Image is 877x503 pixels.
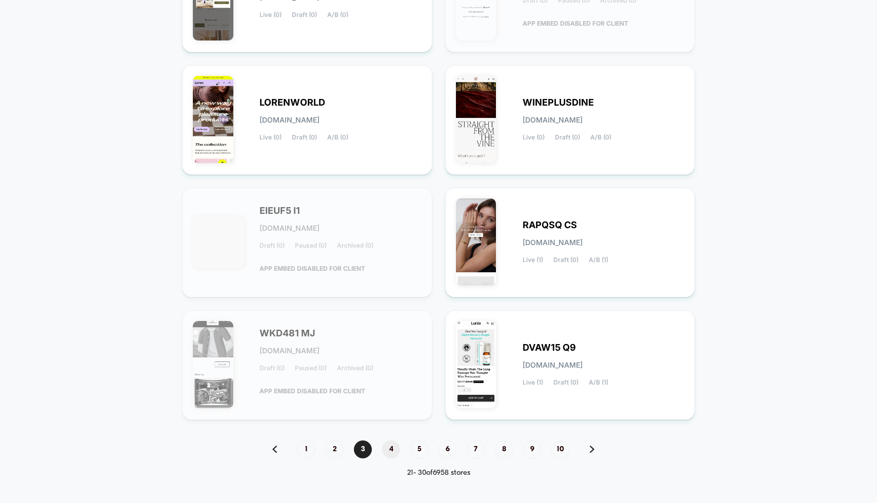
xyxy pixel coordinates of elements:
[382,440,400,458] span: 4
[523,14,628,32] span: APP EMBED DISABLED FOR CLIENT
[326,440,344,458] span: 2
[260,134,282,141] span: Live (0)
[193,216,244,268] img: EIEUF5_I1
[553,256,579,264] span: Draft (0)
[337,365,373,372] span: Archived (0)
[438,440,456,458] span: 6
[272,446,277,453] img: pagination back
[523,344,576,351] span: DVAW15 Q9
[260,382,365,400] span: APP EMBED DISABLED FOR CLIENT
[467,440,485,458] span: 7
[260,242,285,249] span: Draft (0)
[590,446,594,453] img: pagination forward
[193,76,233,163] img: LORENWORLD
[260,207,300,214] span: EIEUF5 I1
[327,11,348,18] span: A/B (0)
[523,361,583,369] span: [DOMAIN_NAME]
[193,321,233,408] img: WKD481_MJ
[295,242,327,249] span: Paused (0)
[523,134,545,141] span: Live (0)
[327,134,348,141] span: A/B (0)
[262,469,615,477] div: 21 - 30 of 6958 stores
[551,440,569,458] span: 10
[260,259,365,277] span: APP EMBED DISABLED FOR CLIENT
[295,365,327,372] span: Paused (0)
[553,379,579,386] span: Draft (0)
[260,365,285,372] span: Draft (0)
[523,379,543,386] span: Live (1)
[260,99,325,106] span: LORENWORLD
[260,11,282,18] span: Live (0)
[456,76,496,163] img: WINEPLUSDINE
[292,134,317,141] span: Draft (0)
[354,440,372,458] span: 3
[260,225,320,232] span: [DOMAIN_NAME]
[523,222,577,229] span: RAPQSQ CS
[337,242,373,249] span: Archived (0)
[555,134,580,141] span: Draft (0)
[410,440,428,458] span: 5
[260,116,320,124] span: [DOMAIN_NAME]
[523,256,543,264] span: Live (1)
[523,116,583,124] span: [DOMAIN_NAME]
[292,11,317,18] span: Draft (0)
[495,440,513,458] span: 8
[260,347,320,354] span: [DOMAIN_NAME]
[523,440,541,458] span: 9
[260,330,315,337] span: WKD481 MJ
[590,134,611,141] span: A/B (0)
[456,321,496,408] img: DVAW15_Q9
[523,239,583,246] span: [DOMAIN_NAME]
[589,379,608,386] span: A/B (1)
[523,99,594,106] span: WINEPLUSDINE
[589,256,608,264] span: A/B (1)
[456,198,496,286] img: RAPQSQ_CS
[297,440,315,458] span: 1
